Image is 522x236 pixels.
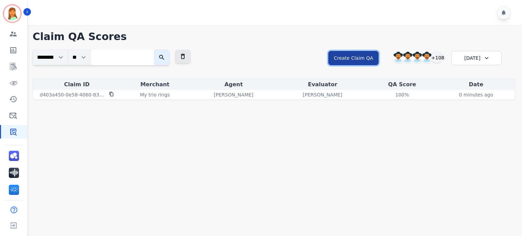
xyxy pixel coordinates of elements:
[33,31,515,43] h1: Claim QA Scores
[459,91,493,98] p: 0 minutes ago
[279,80,366,89] div: Evaluator
[40,91,105,98] p: d403a450-0e58-4060-839c-1435ca88a0a1
[214,91,253,98] p: [PERSON_NAME]
[4,5,20,22] img: Bordered avatar
[451,51,502,65] div: [DATE]
[140,91,170,98] p: My trio rings
[431,52,442,63] div: +108
[303,91,342,98] p: [PERSON_NAME]
[191,80,277,89] div: Agent
[122,80,188,89] div: Merchant
[438,80,514,89] div: Date
[328,51,379,65] button: Create Claim QA
[34,80,119,89] div: Claim ID
[368,80,436,89] div: QA Score
[387,91,417,98] div: 100 %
